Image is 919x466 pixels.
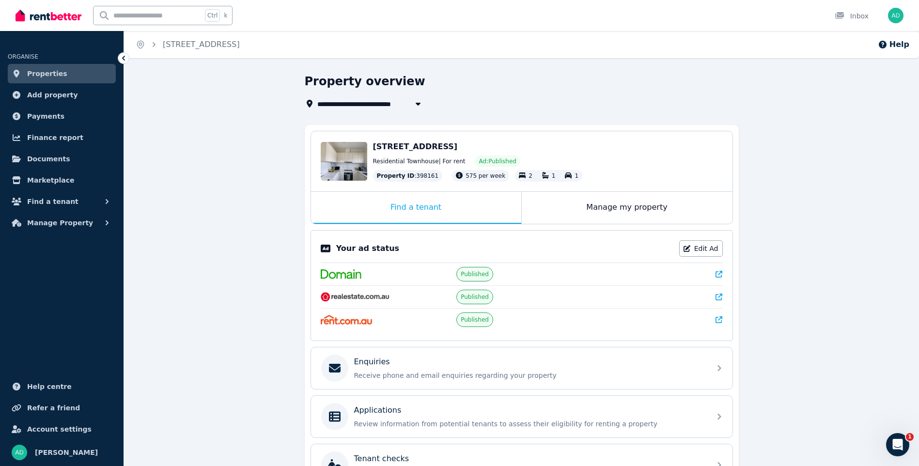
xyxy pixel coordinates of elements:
img: Rent.com.au [321,315,373,325]
span: Marketplace [27,174,74,186]
a: Add property [8,85,116,105]
span: Find a tenant [27,196,78,207]
img: Domain.com.au [321,269,361,279]
button: Find a tenant [8,192,116,211]
span: [STREET_ADDRESS] [373,142,458,151]
p: Tenant checks [354,453,409,465]
span: Ad: Published [479,157,516,165]
img: Ajit DANGAL [888,8,903,23]
button: Help [878,39,909,50]
span: k [224,12,227,19]
span: Published [461,316,489,324]
button: Manage Property [8,213,116,233]
nav: Breadcrumb [124,31,251,58]
a: [STREET_ADDRESS] [163,40,240,49]
span: [PERSON_NAME] [35,447,98,458]
div: : 398161 [373,170,443,182]
span: 1 [552,172,556,179]
span: Help centre [27,381,72,392]
span: 2 [529,172,532,179]
p: Applications [354,404,402,416]
p: Enquiries [354,356,390,368]
p: Your ad status [336,243,399,254]
span: Property ID [377,172,415,180]
div: Manage my property [522,192,732,224]
span: Payments [27,110,64,122]
span: Residential Townhouse | For rent [373,157,466,165]
a: Properties [8,64,116,83]
span: Properties [27,68,67,79]
span: Ctrl [205,9,220,22]
h1: Property overview [305,74,425,89]
span: Documents [27,153,70,165]
span: Published [461,293,489,301]
img: Ajit DANGAL [12,445,27,460]
a: Payments [8,107,116,126]
span: Add property [27,89,78,101]
a: Finance report [8,128,116,147]
iframe: Intercom live chat [886,433,909,456]
span: Refer a friend [27,402,80,414]
span: Account settings [27,423,92,435]
div: Find a tenant [311,192,521,224]
a: Help centre [8,377,116,396]
a: Account settings [8,419,116,439]
span: Published [461,270,489,278]
a: ApplicationsReview information from potential tenants to assess their eligibility for renting a p... [311,396,732,437]
img: RentBetter [16,8,81,23]
a: Documents [8,149,116,169]
span: Manage Property [27,217,93,229]
span: Finance report [27,132,83,143]
span: 1 [906,433,914,441]
a: Edit Ad [679,240,723,257]
a: Marketplace [8,171,116,190]
img: RealEstate.com.au [321,292,390,302]
a: EnquiriesReceive phone and email enquiries regarding your property [311,347,732,389]
span: ORGANISE [8,53,38,60]
span: 1 [575,172,578,179]
span: 575 per week [466,172,505,179]
a: Refer a friend [8,398,116,418]
p: Receive phone and email enquiries regarding your property [354,371,705,380]
div: Inbox [835,11,869,21]
p: Review information from potential tenants to assess their eligibility for renting a property [354,419,705,429]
